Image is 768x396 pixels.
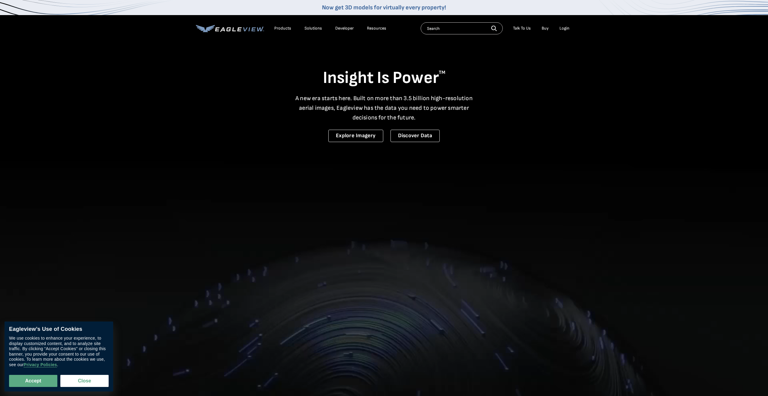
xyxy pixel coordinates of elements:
a: Now get 3D models for virtually every property! [322,4,446,11]
a: Developer [335,26,354,31]
div: We use cookies to enhance your experience, to display customized content, and to analyze site tra... [9,336,109,367]
input: Search [421,22,503,34]
a: Explore Imagery [328,130,383,142]
button: Close [60,375,109,387]
div: Talk To Us [513,26,531,31]
button: Accept [9,375,57,387]
sup: TM [439,70,445,75]
a: Discover Data [390,130,440,142]
h1: Insight Is Power [196,68,572,89]
div: Products [274,26,291,31]
a: Buy [542,26,549,31]
div: Login [559,26,569,31]
a: Privacy Policies [24,362,57,367]
div: Solutions [304,26,322,31]
p: A new era starts here. Built on more than 3.5 billion high-resolution aerial images, Eagleview ha... [292,93,476,122]
div: Resources [367,26,386,31]
div: Eagleview’s Use of Cookies [9,326,109,333]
